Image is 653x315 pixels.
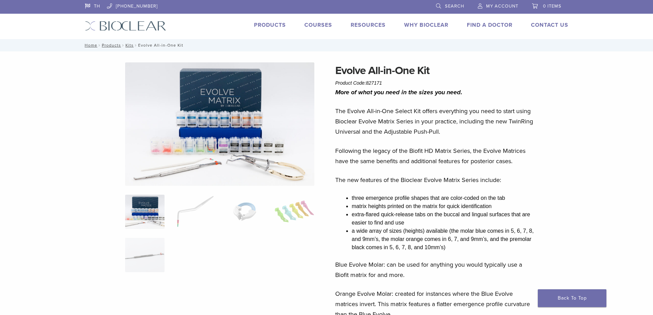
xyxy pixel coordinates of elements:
[102,43,121,48] a: Products
[404,22,448,28] a: Why Bioclear
[80,39,573,51] nav: Evolve All-in-One Kit
[85,21,166,31] img: Bioclear
[304,22,332,28] a: Courses
[125,43,134,48] a: Kits
[467,22,512,28] a: Find A Doctor
[366,80,382,86] span: 827171
[175,195,214,229] img: Evolve All-in-One Kit - Image 2
[543,3,561,9] span: 0 items
[335,175,537,185] p: The new features of the Bioclear Evolve Matrix Series include:
[352,202,537,210] li: matrix heights printed on the matrix for quick identification
[335,259,537,280] p: Blue Evolve Molar: can be used for anything you would typically use a Biofit matrix for and more.
[335,62,537,79] h1: Evolve All-in-One Kit
[335,106,537,137] p: The Evolve All-in-One Select Kit offers everything you need to start using Bioclear Evolve Matrix...
[352,227,537,252] li: a wide array of sizes (heights) available (the molar blue comes in 5, 6, 7, 8, and 9mm’s, the mol...
[134,44,138,47] span: /
[97,44,102,47] span: /
[335,80,382,86] span: Product Code:
[121,44,125,47] span: /
[538,289,606,307] a: Back To Top
[351,22,386,28] a: Resources
[254,22,286,28] a: Products
[125,62,314,186] img: IMG_0457
[275,195,314,229] img: Evolve All-in-One Kit - Image 4
[445,3,464,9] span: Search
[335,146,537,166] p: Following the legacy of the Biofit HD Matrix Series, the Evolve Matrices have the same benefits a...
[225,195,264,229] img: Evolve All-in-One Kit - Image 3
[335,88,462,96] i: More of what you need in the sizes you need.
[125,238,165,272] img: Evolve All-in-One Kit - Image 5
[83,43,97,48] a: Home
[352,210,537,227] li: extra-flared quick-release tabs on the buccal and lingual surfaces that are easier to find and use
[352,194,537,202] li: three emergence profile shapes that are color-coded on the tab
[486,3,518,9] span: My Account
[531,22,568,28] a: Contact Us
[125,195,165,229] img: IMG_0457-scaled-e1745362001290-300x300.jpg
